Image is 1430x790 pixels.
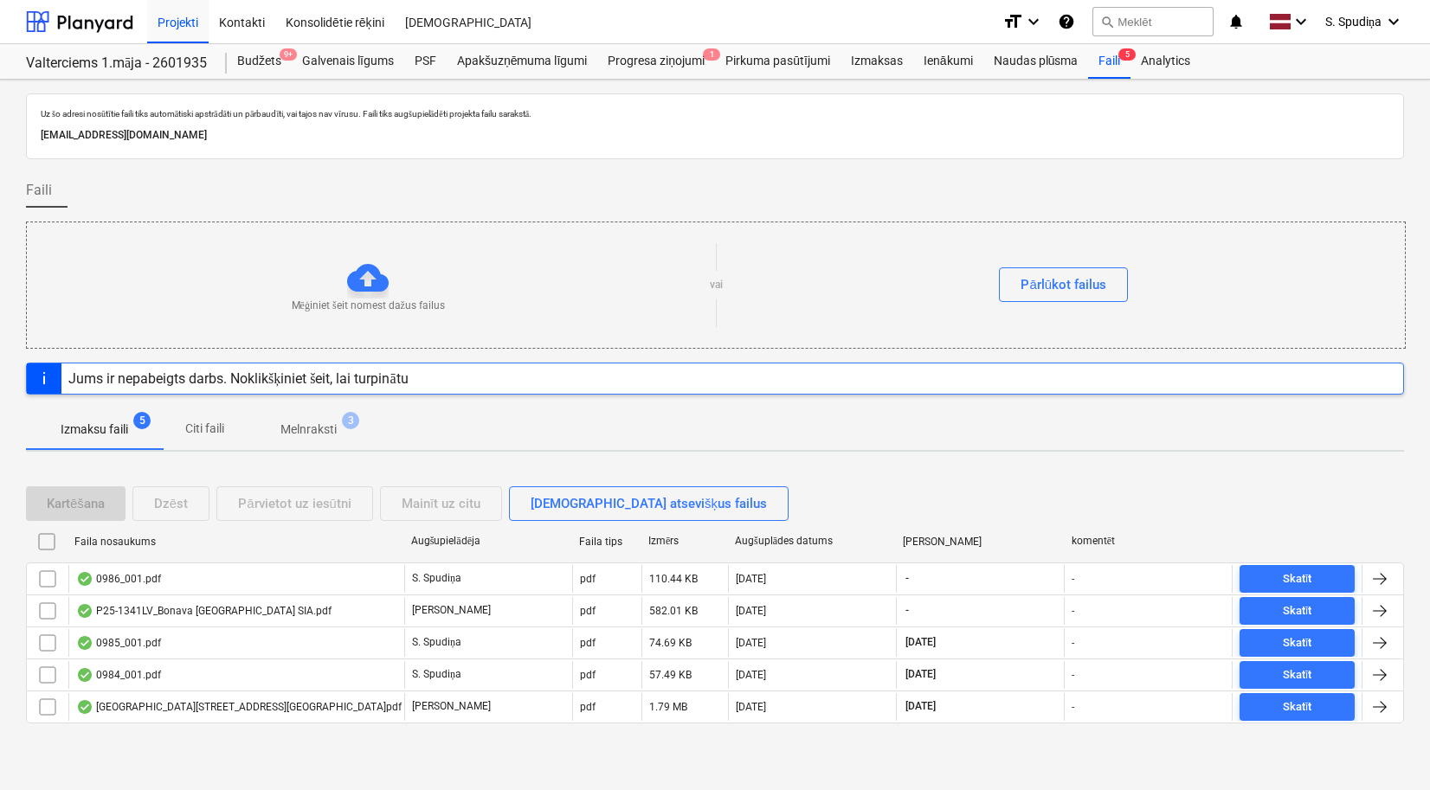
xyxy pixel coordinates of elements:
[580,573,596,585] div: pdf
[736,669,766,681] div: [DATE]
[735,535,889,548] div: Augšuplādes datums
[509,486,789,521] button: [DEMOGRAPHIC_DATA] atsevišķus failus
[736,701,766,713] div: [DATE]
[1283,601,1312,621] div: Skatīt
[41,108,1389,119] p: Uz šo adresi nosūtītie faili tiks automātiski apstrādāti un pārbaudīti, vai tajos nav vīrusu. Fai...
[1072,701,1074,713] div: -
[1130,44,1201,79] a: Analytics
[280,421,337,439] p: Melnraksti
[292,299,445,313] p: Mēģiniet šeit nomest dažus failus
[404,44,447,79] a: PSF
[531,492,767,515] div: [DEMOGRAPHIC_DATA] atsevišķus failus
[280,48,297,61] span: 9+
[411,535,565,548] div: Augšupielādēja
[342,412,359,429] span: 3
[904,635,937,650] span: [DATE]
[76,572,161,586] div: 0986_001.pdf
[412,667,461,682] p: S. Spudiņa
[227,44,292,79] a: Budžets9+
[1118,48,1136,61] span: 5
[1325,15,1382,29] span: S. Spudiņa
[1240,629,1355,657] button: Skatīt
[1072,669,1074,681] div: -
[1383,11,1404,32] i: keyboard_arrow_down
[1291,11,1311,32] i: keyboard_arrow_down
[1283,665,1312,685] div: Skatīt
[580,637,596,649] div: pdf
[41,126,1389,145] p: [EMAIL_ADDRESS][DOMAIN_NAME]
[1100,15,1114,29] span: search
[26,55,206,73] div: Valterciems 1.māja - 2601935
[76,636,161,650] div: 0985_001.pdf
[736,605,766,617] div: [DATE]
[227,44,292,79] div: Budžets
[76,572,93,586] div: OCR pabeigts
[983,44,1089,79] a: Naudas plūsma
[903,536,1057,548] div: [PERSON_NAME]
[412,699,491,714] p: [PERSON_NAME]
[1240,565,1355,593] button: Skatīt
[715,44,841,79] a: Pirkuma pasūtījumi
[649,605,698,617] div: 582.01 KB
[1227,11,1245,32] i: notifications
[68,370,409,387] div: Jums ir nepabeigts darbs. Noklikšķiniet šeit, lai turpinātu
[597,44,715,79] div: Progresa ziņojumi
[736,573,766,585] div: [DATE]
[1072,573,1074,585] div: -
[913,44,983,79] div: Ienākumi
[1088,44,1130,79] div: Faili
[580,605,596,617] div: pdf
[1343,707,1430,790] div: Chat Widget
[649,637,692,649] div: 74.69 KB
[133,412,151,429] span: 5
[904,699,937,714] span: [DATE]
[76,700,402,714] div: [GEOGRAPHIC_DATA][STREET_ADDRESS][GEOGRAPHIC_DATA]pdf
[26,222,1406,349] div: Mēģiniet šeit nomest dažus failusvaiPārlūkot failus
[1088,44,1130,79] a: Faili5
[597,44,715,79] a: Progresa ziņojumi1
[649,573,698,585] div: 110.44 KB
[184,420,225,438] p: Citi faili
[1240,693,1355,721] button: Skatīt
[648,535,721,548] div: Izmērs
[447,44,597,79] a: Apakšuzņēmuma līgumi
[1092,7,1214,36] button: Meklēt
[1002,11,1023,32] i: format_size
[76,700,93,714] div: OCR pabeigts
[580,669,596,681] div: pdf
[904,667,937,682] span: [DATE]
[580,701,596,713] div: pdf
[76,604,332,618] div: P25-1341LV_Bonava [GEOGRAPHIC_DATA] SIA.pdf
[710,278,723,292] p: vai
[703,48,720,61] span: 1
[76,636,93,650] div: OCR pabeigts
[61,421,128,439] p: Izmaksu faili
[1240,597,1355,625] button: Skatīt
[74,536,397,548] div: Faila nosaukums
[1072,637,1074,649] div: -
[412,635,461,650] p: S. Spudiņa
[736,637,766,649] div: [DATE]
[999,267,1128,302] button: Pārlūkot failus
[1023,11,1044,32] i: keyboard_arrow_down
[649,669,692,681] div: 57.49 KB
[292,44,404,79] a: Galvenais līgums
[26,180,52,201] span: Faili
[579,536,634,548] div: Faila tips
[412,571,461,586] p: S. Spudiņa
[76,604,93,618] div: OCR pabeigts
[649,701,687,713] div: 1.79 MB
[76,668,161,682] div: 0984_001.pdf
[841,44,913,79] a: Izmaksas
[1283,697,1312,717] div: Skatīt
[1072,535,1226,548] div: komentēt
[904,603,911,618] span: -
[1240,661,1355,689] button: Skatīt
[1058,11,1075,32] i: Zināšanu pamats
[1021,273,1106,296] div: Pārlūkot failus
